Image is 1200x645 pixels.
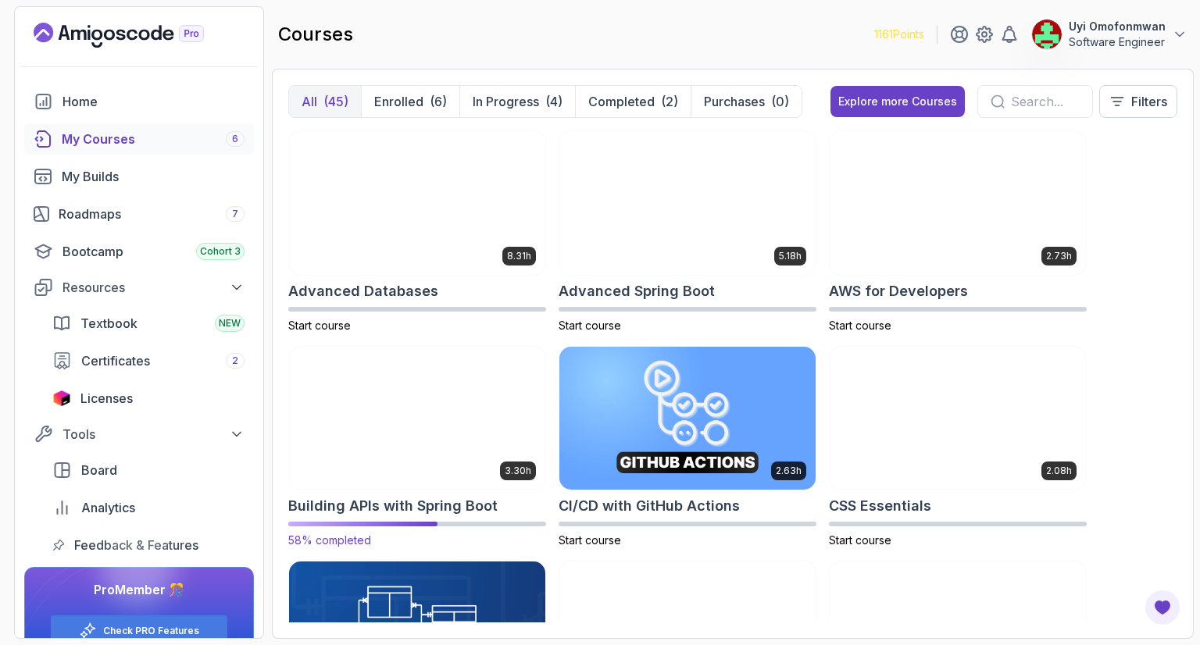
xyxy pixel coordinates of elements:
button: Resources [24,273,254,301]
span: Feedback & Features [74,536,198,554]
p: 2.08h [1046,465,1072,477]
span: Start course [829,533,891,547]
p: Filters [1131,92,1167,111]
h2: Advanced Databases [288,280,438,302]
p: Software Engineer [1069,34,1166,50]
div: Bootcamp [62,242,245,261]
div: Roadmaps [59,205,245,223]
a: analytics [43,492,254,523]
button: Filters [1099,85,1177,118]
a: bootcamp [24,236,254,267]
a: courses [24,123,254,155]
span: Analytics [81,498,135,517]
p: Purchases [704,92,765,111]
button: In Progress(4) [459,86,575,117]
div: (45) [323,92,348,111]
h2: Advanced Spring Boot [559,280,715,302]
a: Landing page [34,23,240,48]
span: Start course [288,319,351,332]
img: jetbrains icon [52,390,71,406]
div: Resources [62,278,245,297]
div: (0) [771,92,789,111]
div: (6) [430,92,447,111]
span: 6 [232,133,238,145]
p: 3.30h [505,465,531,477]
span: 2 [232,355,238,367]
h2: courses [278,22,353,47]
a: licenses [43,383,254,414]
button: Enrolled(6) [361,86,459,117]
h2: CI/CD with GitHub Actions [559,495,740,517]
div: My Courses [62,130,245,148]
span: NEW [219,317,241,330]
button: Open Feedback Button [1144,589,1181,626]
span: 7 [232,208,238,220]
a: roadmaps [24,198,254,230]
div: (4) [545,92,562,111]
p: 2.63h [776,465,802,477]
span: Certificates [81,351,150,370]
a: feedback [43,529,254,561]
a: Check PRO Features [103,625,199,637]
p: Enrolled [374,92,423,111]
p: 8.31h [507,250,531,262]
span: Start course [559,319,621,332]
img: CSS Essentials card [830,347,1086,490]
div: (2) [661,92,678,111]
span: Cohort 3 [200,245,241,258]
a: home [24,86,254,117]
p: In Progress [473,92,539,111]
h2: CSS Essentials [829,495,931,517]
p: 2.73h [1046,250,1072,262]
img: AWS for Developers card [830,131,1086,275]
a: Building APIs with Spring Boot card3.30hBuilding APIs with Spring Boot58% completed [288,346,546,549]
h2: AWS for Developers [829,280,968,302]
p: All [302,92,317,111]
button: Completed(2) [575,86,691,117]
div: Home [62,92,245,111]
p: 1161 Points [874,27,924,42]
a: builds [24,161,254,192]
img: Building APIs with Spring Boot card [283,343,552,494]
a: certificates [43,345,254,376]
div: My Builds [62,167,245,186]
a: textbook [43,308,254,339]
img: Advanced Spring Boot card [559,131,816,275]
span: Textbook [80,314,137,333]
img: CI/CD with GitHub Actions card [559,347,816,490]
button: user profile imageUyi OmofonmwanSoftware Engineer [1031,19,1187,50]
div: Explore more Courses [838,94,957,109]
img: Advanced Databases card [289,131,545,275]
button: Explore more Courses [830,86,965,117]
p: Uyi Omofonmwan [1069,19,1166,34]
span: Start course [829,319,891,332]
span: Start course [559,533,621,547]
button: Tools [24,420,254,448]
div: Tools [62,425,245,444]
button: Purchases(0) [691,86,802,117]
span: 58% completed [288,533,371,547]
button: All(45) [289,86,361,117]
span: Board [81,461,117,479]
a: board [43,454,254,486]
span: Licenses [80,389,133,408]
p: Completed [588,92,655,111]
p: 5.18h [779,250,802,262]
input: Search... [1011,92,1080,111]
img: user profile image [1032,20,1062,49]
h2: Building APIs with Spring Boot [288,495,498,517]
